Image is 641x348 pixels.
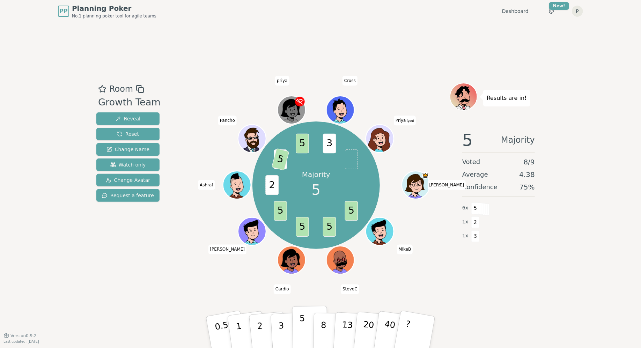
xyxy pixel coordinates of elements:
div: New! [549,2,569,10]
span: Change Avatar [106,177,150,184]
span: Room [109,83,133,95]
span: 2 [471,216,479,228]
a: Dashboard [502,8,529,15]
span: Voted [462,157,480,167]
span: Average [462,170,488,179]
p: Results are in! [487,93,527,103]
span: 5 [345,201,358,221]
span: Click to change your name [274,284,291,294]
span: 1 x [462,218,469,226]
span: Click to change your name [218,116,237,126]
div: Growth Team [98,95,161,110]
button: Click to change your avatar [367,126,393,152]
span: Click to change your name [394,116,416,126]
button: Change Name [96,143,160,156]
span: 5 [272,148,289,170]
span: Reveal [116,115,140,122]
span: Request a feature [102,192,154,199]
span: 5 [296,134,309,154]
button: Reveal [96,112,160,125]
span: Change Name [106,146,149,153]
span: Majority [501,132,535,148]
span: 6 x [462,204,469,212]
button: Request a feature [96,189,160,202]
span: Click to change your name [341,284,359,294]
a: PPPlanning PokerNo.1 planning poker tool for agile teams [58,3,156,19]
span: Reset [117,131,139,138]
button: Add as favourite [98,83,106,95]
span: 5 [274,201,287,221]
span: Planning Poker [72,3,156,13]
span: 5 [312,179,320,200]
p: Majority [302,170,330,179]
span: Watch only [110,161,146,168]
span: (you) [406,120,414,123]
button: Watch only [96,158,160,171]
span: 75 % [520,182,535,192]
span: Click to change your name [208,245,247,254]
span: 4.38 [519,170,535,179]
button: Reset [96,128,160,140]
span: 2 [266,175,279,195]
span: No.1 planning poker tool for agile teams [72,13,156,19]
span: Click to change your name [275,76,289,86]
span: Version 0.9.2 [10,333,37,339]
span: 5 [471,202,479,214]
button: Change Avatar [96,174,160,186]
span: 3 [323,134,336,154]
span: 5 [296,217,309,237]
span: Click to change your name [428,180,466,190]
span: Last updated: [DATE] [3,340,39,343]
button: Version0.9.2 [3,333,37,339]
button: New! [545,5,558,17]
span: Confidence [462,182,498,192]
span: 8 / 9 [524,157,535,167]
span: 5 [462,132,473,148]
span: Click to change your name [397,245,413,254]
span: Click to change your name [198,180,215,190]
span: Click to change your name [342,76,358,86]
span: Ansley is the host [422,172,429,179]
span: PP [59,7,67,15]
span: 3 [471,230,479,242]
span: 5 [323,217,336,237]
span: 1 x [462,232,469,240]
button: P [572,6,583,17]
